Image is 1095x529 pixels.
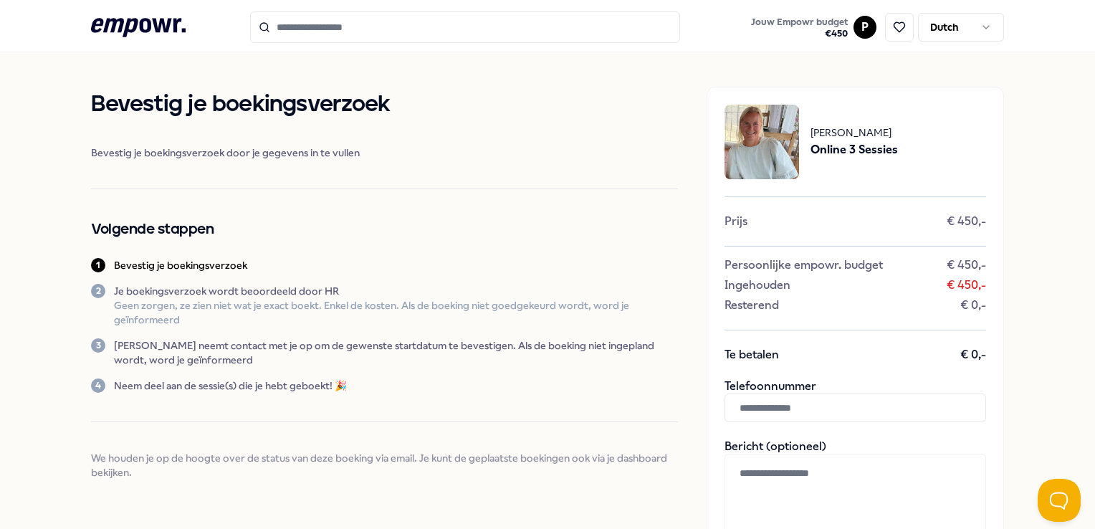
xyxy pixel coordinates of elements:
[745,12,853,42] a: Jouw Empowr budget€450
[91,284,105,298] div: 2
[114,258,247,272] p: Bevestig je boekingsverzoek
[91,146,677,160] span: Bevestig je boekingsverzoek door je gegevens in te vullen
[114,378,347,393] p: Neem deel aan de sessie(s) die je hebt geboekt! 🎉
[751,28,848,39] span: € 450
[725,298,779,313] span: Resterend
[725,379,986,422] div: Telefoonnummer
[725,348,779,362] span: Te betalen
[91,87,677,123] h1: Bevestig je boekingsverzoek
[91,258,105,272] div: 1
[91,378,105,393] div: 4
[114,298,677,327] p: Geen zorgen, ze zien niet wat je exact boekt. Enkel de kosten. Als de boeking niet goedgekeurd wo...
[960,348,986,362] span: € 0,-
[960,298,986,313] span: € 0,-
[114,284,677,298] p: Je boekingsverzoek wordt beoordeeld door HR
[91,218,677,241] h2: Volgende stappen
[114,338,677,367] p: [PERSON_NAME] neemt contact met je op om de gewenste startdatum te bevestigen. Als de boeking nie...
[725,278,790,292] span: Ingehouden
[91,338,105,353] div: 3
[748,14,851,42] button: Jouw Empowr budget€450
[811,140,898,159] span: Online 3 Sessies
[811,125,898,140] span: [PERSON_NAME]
[725,214,747,229] span: Prijs
[725,105,799,179] img: package image
[853,16,876,39] button: P
[947,278,986,292] span: € 450,-
[1038,479,1081,522] iframe: Help Scout Beacon - Open
[91,451,677,480] span: We houden je op de hoogte over de status van deze boeking via email. Je kunt de geplaatste boekin...
[725,258,883,272] span: Persoonlijke empowr. budget
[947,258,986,272] span: € 450,-
[250,11,680,43] input: Search for products, categories or subcategories
[947,214,986,229] span: € 450,-
[751,16,848,28] span: Jouw Empowr budget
